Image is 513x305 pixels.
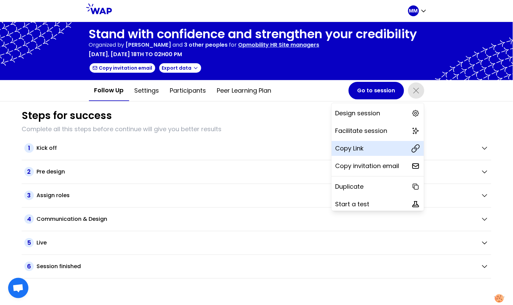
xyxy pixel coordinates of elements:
[129,80,165,101] button: Settings
[8,278,28,298] div: Ouvrir le chat
[184,41,228,49] span: 3 other peoples
[89,41,124,49] p: Organized by
[37,191,70,200] h2: Assign roles
[24,143,34,153] span: 1
[126,41,171,49] span: [PERSON_NAME]
[24,191,489,200] button: 3Assign roles
[89,50,182,58] p: [DATE], [DATE] 18th to 02h00 pm
[165,80,212,101] button: Participants
[409,7,418,14] p: MM
[24,238,34,248] span: 5
[349,82,404,99] button: Go to session
[408,5,427,16] button: MM
[238,41,320,49] p: Opmobility HR Site managers
[212,80,277,101] button: Peer learning plan
[22,124,491,134] p: Complete all this steps before continue will give you better results
[336,109,381,118] p: Design session
[229,41,237,49] p: for
[24,167,489,177] button: 2Pre design
[336,126,388,136] p: Facilitate session
[24,214,489,224] button: 4Communication & Design
[336,200,370,209] p: Start a test
[336,161,400,171] p: Copy invitation email
[37,239,47,247] h2: Live
[37,262,81,271] h2: Session finished
[24,262,34,271] span: 6
[89,27,417,41] h1: Stand with confidence and strengthen your credibility
[37,168,65,176] h2: Pre design
[24,167,34,177] span: 2
[89,80,129,101] button: Follow up
[159,63,202,73] button: Export data
[24,214,34,224] span: 4
[89,63,156,73] button: Copy invitation email
[336,144,364,153] p: Copy Link
[37,215,107,223] h2: Communication & Design
[126,41,228,49] p: and
[24,262,489,271] button: 6Session finished
[24,238,489,248] button: 5Live
[24,191,34,200] span: 3
[24,143,489,153] button: 1Kick off
[37,144,57,152] h2: Kick off
[22,110,112,122] h1: Steps for success
[336,182,364,191] p: Duplicate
